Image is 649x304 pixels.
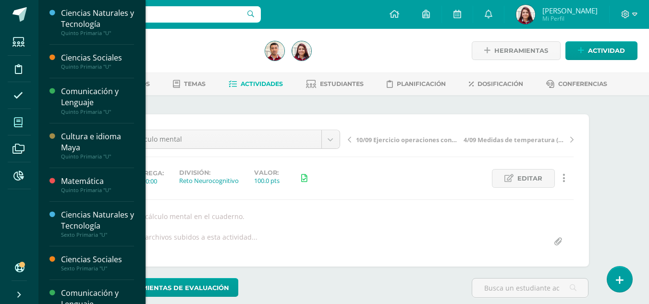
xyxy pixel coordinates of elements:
img: 8a2d8b7078a2d6841caeaa0cd41511da.png [516,5,535,24]
input: Busca un estudiante aquí... [472,279,588,297]
label: Valor: [254,169,280,176]
a: Estudiantes [306,76,364,92]
div: Comunicación y Lenguaje [61,86,134,108]
span: Actividades [241,80,283,87]
div: Ciencias Sociales [61,52,134,63]
div: Quinto Primaria "U" [61,153,134,160]
a: Ciencias Naturales y TecnologíaSexto Primaria "U" [61,209,134,238]
a: Dosificación [469,76,523,92]
a: Actividad [565,41,637,60]
div: Quinto Primaria "U" [61,30,134,36]
span: Temas [184,80,206,87]
span: 4/09 Medidas de temperatura (págs. 228-229) [464,135,565,144]
span: Entrega: [131,170,164,177]
a: Cultura e idioma MayaQuinto Primaria "U" [61,131,134,160]
div: Sexto Primaria 'U' [75,53,254,62]
img: bd4157fbfc90b62d33b85294f936aae1.png [265,41,284,61]
div: Ciencias Naturales y Tecnología [61,209,134,231]
span: Mi Perfil [542,14,598,23]
div: Resuelve cálculo mental en el cuaderno. [110,212,577,221]
a: Planificación [387,76,446,92]
a: 10/09 Ejercicio operaciones con enteros [348,134,461,144]
div: Quinto Primaria "U" [61,109,134,115]
div: Matemática [61,176,134,187]
h1: Matemática [75,39,254,53]
div: 100.0 pts [254,176,280,185]
span: Actividad [588,42,625,60]
span: [PERSON_NAME] [542,6,598,15]
a: MatemáticaQuinto Primaria "U" [61,176,134,194]
span: Herramientas [494,42,548,60]
a: Comunicación y LenguajeQuinto Primaria "U" [61,86,134,115]
span: Editar [517,170,542,187]
div: Ciencias Naturales y Tecnología [61,8,134,30]
input: Busca un usuario... [45,6,261,23]
div: Sexto Primaria "U" [61,265,134,272]
span: 9/9 Cálculo mental [122,130,314,148]
span: Dosificación [478,80,523,87]
a: Ciencias SocialesSexto Primaria "U" [61,254,134,272]
a: Actividades [229,76,283,92]
span: Estudiantes [320,80,364,87]
div: Ciencias Sociales [61,254,134,265]
a: Ciencias SocialesQuinto Primaria "U" [61,52,134,70]
a: 4/09 Medidas de temperatura (págs. 228-229) [461,134,574,144]
span: 10/09 Ejercicio operaciones con enteros [356,135,458,144]
a: Temas [173,76,206,92]
a: Conferencias [546,76,607,92]
img: 8a2d8b7078a2d6841caeaa0cd41511da.png [292,41,311,61]
div: Cultura e idioma Maya [61,131,134,153]
a: Herramientas [472,41,561,60]
div: Sexto Primaria "U" [61,231,134,238]
label: División: [179,169,239,176]
span: Herramientas de evaluación [118,279,229,297]
a: Herramientas de evaluación [99,278,238,297]
span: Planificación [397,80,446,87]
div: Reto Neurocognitivo [179,176,239,185]
a: 9/9 Cálculo mental [115,130,340,148]
div: No hay archivos subidos a esta actividad... [121,232,257,251]
span: Conferencias [558,80,607,87]
div: Quinto Primaria "U" [61,187,134,194]
a: Ciencias Naturales y TecnologíaQuinto Primaria "U" [61,8,134,36]
div: Quinto Primaria "U" [61,63,134,70]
